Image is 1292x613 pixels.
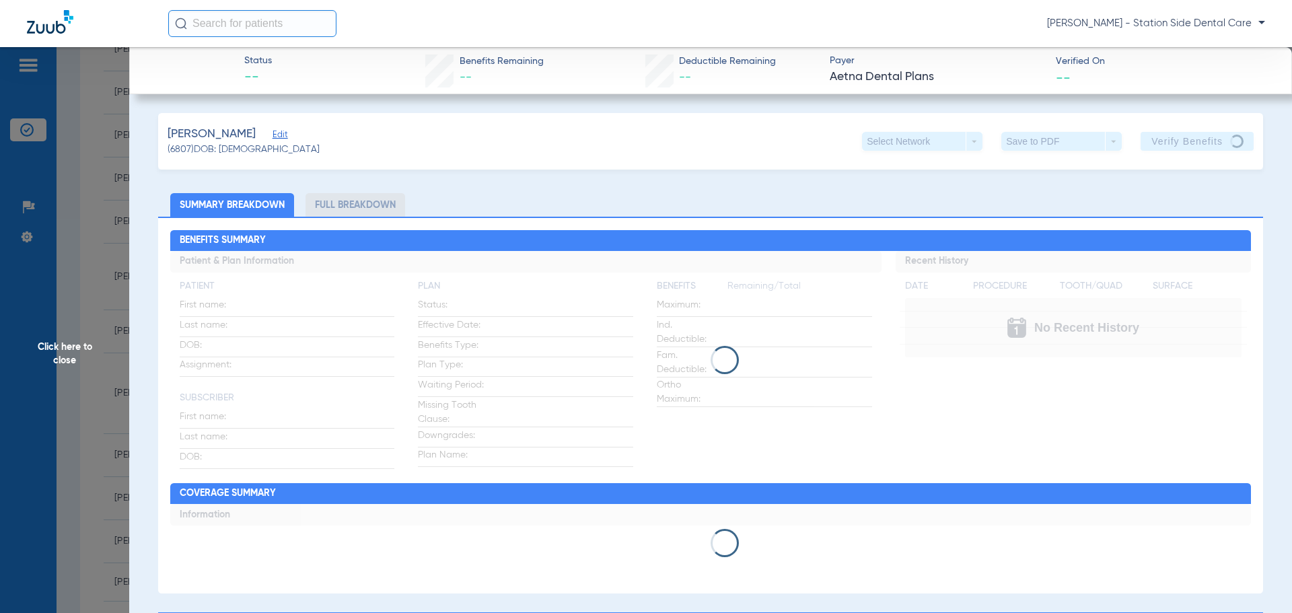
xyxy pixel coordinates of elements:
li: Full Breakdown [306,193,405,217]
span: [PERSON_NAME] - Station Side Dental Care [1047,17,1265,30]
img: Search Icon [175,17,187,30]
span: Benefits Remaining [460,55,544,69]
img: Zuub Logo [27,10,73,34]
li: Summary Breakdown [170,193,294,217]
span: Status [244,54,272,68]
span: Payer [830,54,1044,68]
span: -- [460,71,472,83]
span: Edit [273,130,285,143]
span: Deductible Remaining [679,55,776,69]
span: -- [244,69,272,87]
span: (6807) DOB: [DEMOGRAPHIC_DATA] [168,143,320,157]
span: -- [679,71,691,83]
span: [PERSON_NAME] [168,126,256,143]
span: Verified On [1056,55,1270,69]
span: -- [1056,70,1071,84]
h2: Benefits Summary [170,230,1252,252]
span: Aetna Dental Plans [830,69,1044,85]
input: Search for patients [168,10,336,37]
h2: Coverage Summary [170,483,1252,505]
